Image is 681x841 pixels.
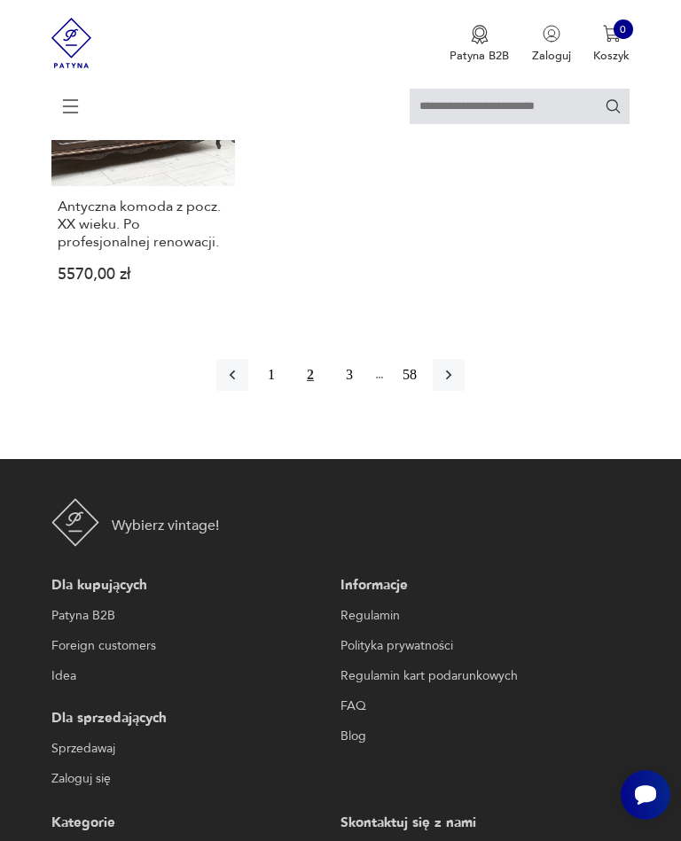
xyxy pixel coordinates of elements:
[58,198,229,251] h3: Antyczna komoda z pocz. XX wieku. Po profesjonalnej renowacji.
[471,25,489,44] img: Ikona medalu
[543,25,560,43] img: Ikonka użytkownika
[51,575,333,596] p: Dla kupujących
[333,359,365,391] button: 3
[51,3,235,309] a: Antyczna komoda z pocz. XX wieku. Po profesjonalnej renowacji.Antyczna komoda z pocz. XX wieku. P...
[340,726,622,747] a: Blog
[255,359,287,391] button: 1
[294,359,326,391] button: 2
[58,269,229,282] p: 5570,00 zł
[340,813,622,834] p: Skontaktuj się z nami
[51,738,333,759] a: Sprzedawaj
[340,605,622,627] a: Regulamin
[51,813,333,834] p: Kategorie
[532,25,571,64] button: Zaloguj
[112,515,219,536] p: Wybierz vintage!
[340,635,622,657] a: Polityka prywatności
[340,696,622,717] a: FAQ
[450,25,509,64] a: Ikona medaluPatyna B2B
[450,48,509,64] p: Patyna B2B
[593,25,630,64] button: 0Koszyk
[340,666,622,687] a: Regulamin kart podarunkowych
[450,25,509,64] button: Patyna B2B
[532,48,571,64] p: Zaloguj
[51,666,333,687] a: Idea
[51,498,99,546] img: Patyna - sklep z meblami i dekoracjami vintage
[621,770,670,820] iframe: Smartsupp widget button
[340,575,622,596] p: Informacje
[614,19,633,39] div: 0
[593,48,630,64] p: Koszyk
[51,708,333,729] p: Dla sprzedających
[603,25,621,43] img: Ikona koszyka
[51,768,333,790] a: Zaloguj się
[605,97,622,114] button: Szukaj
[51,605,333,627] a: Patyna B2B
[394,359,426,391] button: 58
[51,635,333,657] a: Foreign customers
